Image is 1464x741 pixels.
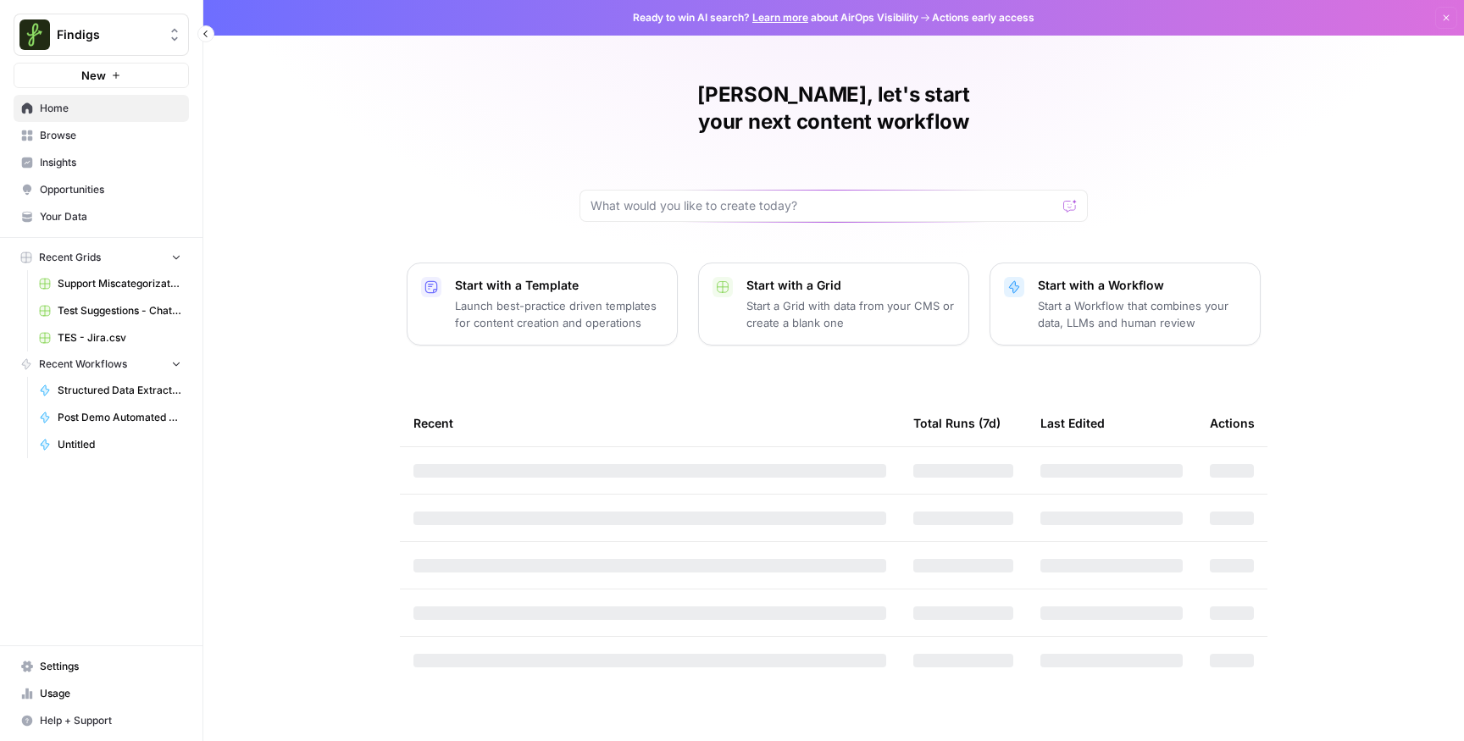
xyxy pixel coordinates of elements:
[31,431,189,458] a: Untitled
[633,10,918,25] span: Ready to win AI search? about AirOps Visibility
[1038,277,1246,294] p: Start with a Workflow
[58,330,181,346] span: TES - Jira.csv
[40,713,181,728] span: Help + Support
[455,277,663,294] p: Start with a Template
[413,400,886,446] div: Recent
[58,276,181,291] span: Support Miscategorization Tester
[58,410,181,425] span: Post Demo Automated Email Flow
[39,250,101,265] span: Recent Grids
[81,67,106,84] span: New
[591,197,1056,214] input: What would you like to create today?
[698,263,969,346] button: Start with a GridStart a Grid with data from your CMS or create a blank one
[407,263,678,346] button: Start with a TemplateLaunch best-practice driven templates for content creation and operations
[14,176,189,203] a: Opportunities
[31,297,189,324] a: Test Suggestions - Chat Bots - Test Script (1).csv
[14,653,189,680] a: Settings
[14,63,189,88] button: New
[31,404,189,431] a: Post Demo Automated Email Flow
[31,270,189,297] a: Support Miscategorization Tester
[932,10,1034,25] span: Actions early access
[31,377,189,404] a: Structured Data Extract - W2 PROD
[31,324,189,351] a: TES - Jira.csv
[14,707,189,734] button: Help + Support
[14,122,189,149] a: Browse
[1040,400,1105,446] div: Last Edited
[40,209,181,224] span: Your Data
[58,437,181,452] span: Untitled
[40,128,181,143] span: Browse
[58,303,181,318] span: Test Suggestions - Chat Bots - Test Script (1).csv
[58,383,181,398] span: Structured Data Extract - W2 PROD
[746,277,955,294] p: Start with a Grid
[14,351,189,377] button: Recent Workflows
[14,245,189,270] button: Recent Grids
[14,95,189,122] a: Home
[752,11,808,24] a: Learn more
[40,659,181,674] span: Settings
[14,680,189,707] a: Usage
[14,149,189,176] a: Insights
[746,297,955,331] p: Start a Grid with data from your CMS or create a blank one
[40,101,181,116] span: Home
[39,357,127,372] span: Recent Workflows
[14,14,189,56] button: Workspace: Findigs
[455,297,663,331] p: Launch best-practice driven templates for content creation and operations
[14,203,189,230] a: Your Data
[913,400,1001,446] div: Total Runs (7d)
[579,81,1088,135] h1: [PERSON_NAME], let's start your next content workflow
[57,26,159,43] span: Findigs
[19,19,50,50] img: Findigs Logo
[40,686,181,701] span: Usage
[1210,400,1255,446] div: Actions
[40,155,181,170] span: Insights
[40,182,181,197] span: Opportunities
[1038,297,1246,331] p: Start a Workflow that combines your data, LLMs and human review
[990,263,1261,346] button: Start with a WorkflowStart a Workflow that combines your data, LLMs and human review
